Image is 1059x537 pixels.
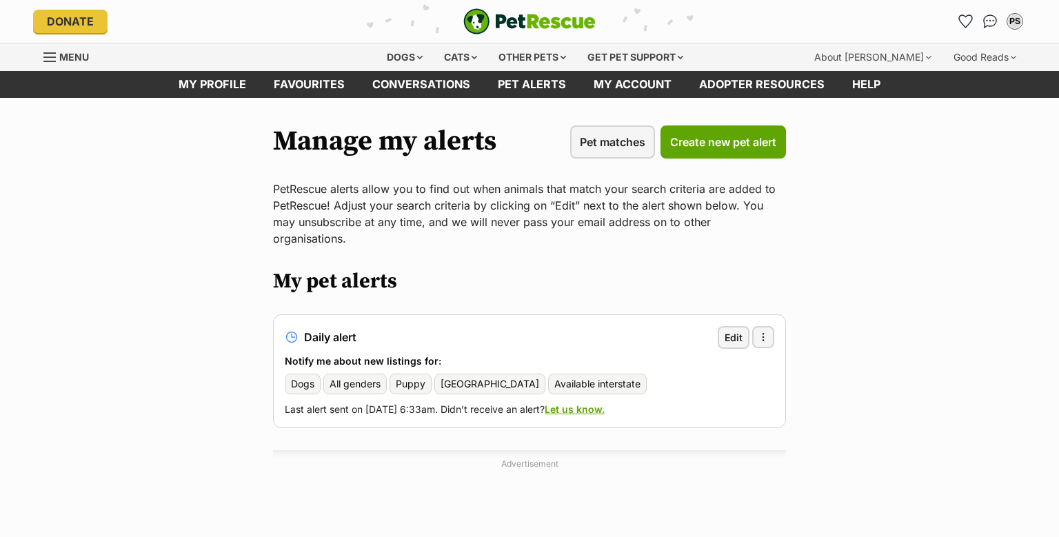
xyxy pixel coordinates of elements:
a: Create new pet alert [660,125,786,159]
div: Other pets [489,43,576,71]
a: Conversations [979,10,1001,32]
a: Donate [33,10,108,33]
span: Available interstate [554,377,641,391]
img: logo-e224e6f780fb5917bec1dbf3a21bbac754714ae5b6737aabdf751b685950b380.svg [463,8,596,34]
a: Help [838,71,894,98]
a: Pet matches [570,125,655,159]
a: PetRescue [463,8,596,34]
button: My account [1004,10,1026,32]
div: PS [1008,14,1022,28]
img: chat-41dd97257d64d25036548639549fe6c8038ab92f7586957e7f3b1b290dea8141.svg [983,14,998,28]
a: Adopter resources [685,71,838,98]
span: Create new pet alert [670,134,776,150]
a: Menu [43,43,99,68]
div: Get pet support [578,43,693,71]
a: conversations [359,71,484,98]
span: Dogs [291,377,314,391]
h2: My pet alerts [273,269,786,294]
span: Puppy [396,377,425,391]
a: Favourites [954,10,976,32]
span: All genders [330,377,381,391]
div: Dogs [377,43,432,71]
ul: Account quick links [954,10,1026,32]
div: About [PERSON_NAME] [805,43,941,71]
a: Let us know. [545,403,605,415]
a: My profile [165,71,260,98]
span: [GEOGRAPHIC_DATA] [441,377,539,391]
span: Pet matches [580,134,645,150]
span: Daily alert [304,331,356,343]
span: Menu [59,51,89,63]
a: Favourites [260,71,359,98]
p: Last alert sent on [DATE] 6:33am. Didn’t receive an alert? [285,403,774,416]
p: PetRescue alerts allow you to find out when animals that match your search criteria are added to ... [273,181,786,247]
h1: Manage my alerts [273,125,496,157]
a: Pet alerts [484,71,580,98]
a: My account [580,71,685,98]
h3: Notify me about new listings for: [285,354,774,368]
div: Cats [434,43,487,71]
span: Edit [725,330,743,345]
a: Edit [718,326,749,349]
div: Good Reads [944,43,1026,71]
